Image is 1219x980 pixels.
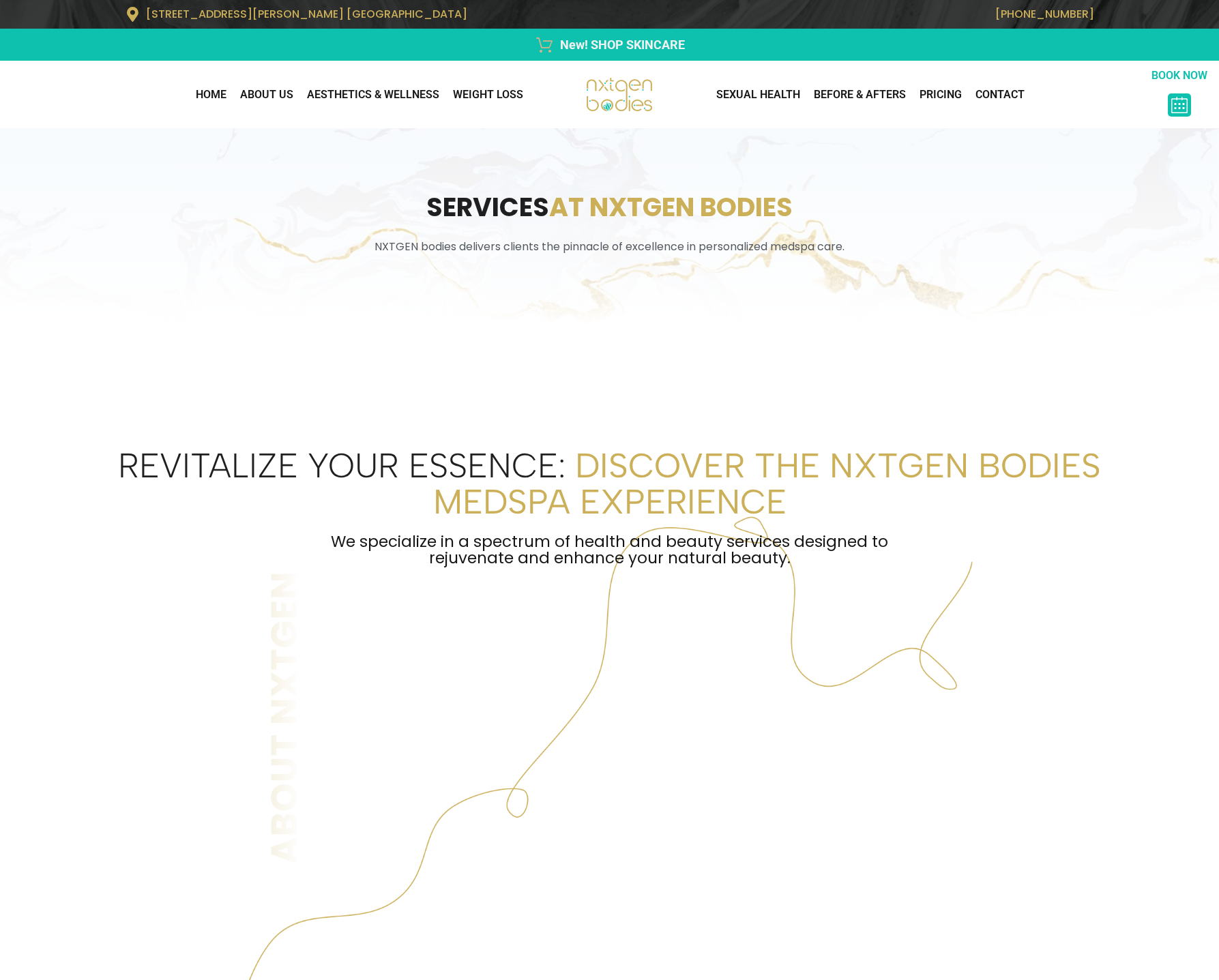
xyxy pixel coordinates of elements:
[7,81,530,108] nav: Menu
[112,447,1108,520] h2: Revitalize Your Essence:
[146,6,467,22] span: [STREET_ADDRESS][PERSON_NAME] [GEOGRAPHIC_DATA]
[709,81,1147,108] nav: Menu
[300,81,446,108] a: AESTHETICS & WELLNESS
[233,81,300,108] a: About Us
[126,35,1094,54] a: New! SHOP SKINCARE
[119,239,1101,255] p: NXTGEN bodies delivers clients the pinnacle of excellence in personalized medspa care.
[446,81,530,108] a: WEIGHT LOSS
[557,35,685,54] span: New! SHOP SKINCARE
[433,445,1102,522] b: Discover the NxtGen Bodies Medspa Experience
[549,189,793,225] span: AT NXTGEN BODIES
[323,533,896,566] p: We specialize in a spectrum of health and beauty services designed to rejuvenate and enhance your...
[969,81,1031,108] a: CONTACT
[913,81,969,108] a: Pricing
[119,189,1101,225] h1: services
[709,81,807,108] a: Sexual Health
[617,8,1094,20] p: [PHONE_NUMBER]
[1147,68,1211,84] p: BOOK NOW
[189,81,233,108] a: Home
[807,81,913,108] a: Before & Afters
